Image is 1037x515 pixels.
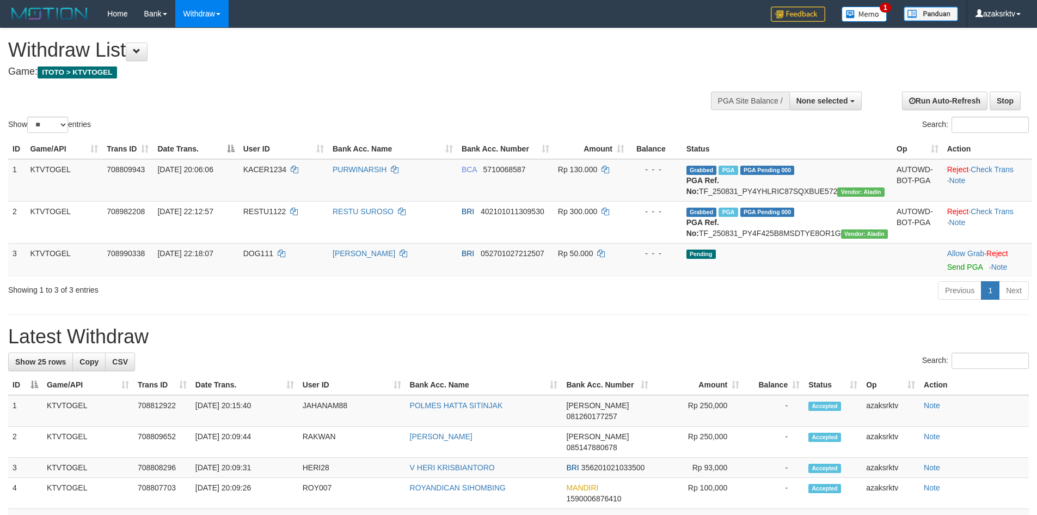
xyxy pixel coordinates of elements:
a: [PERSON_NAME] [333,249,395,258]
a: Reject [947,207,969,216]
a: Previous [938,281,981,300]
div: - - - [633,248,678,259]
img: MOTION_logo.png [8,5,91,22]
span: Grabbed [686,208,717,217]
th: Amount: activate to sort column ascending [653,375,744,395]
button: None selected [789,92,862,110]
a: Run Auto-Refresh [902,92,987,110]
span: Vendor URL: https://payment4.1velocity.biz [841,229,888,239]
span: Copy 085147880678 to clipboard [566,443,617,452]
td: · · [943,201,1032,243]
th: Action [943,139,1032,159]
span: Copy 402101011309530 to clipboard [481,207,544,216]
a: 1 [981,281,999,300]
td: 2 [8,427,42,458]
td: JAHANAM88 [298,395,406,427]
span: [PERSON_NAME] [566,432,629,441]
td: 3 [8,243,26,277]
span: Copy 052701027212507 to clipboard [481,249,544,258]
td: 1 [8,395,42,427]
td: 708807703 [133,478,191,509]
td: Rp 93,000 [653,458,744,478]
label: Show entries [8,117,91,133]
span: Copy 081260177257 to clipboard [566,412,617,421]
td: [DATE] 20:15:40 [191,395,298,427]
th: Trans ID: activate to sort column ascending [102,139,153,159]
td: Rp 250,000 [653,395,744,427]
h1: Latest Withdraw [8,326,1029,348]
a: PURWINARSIH [333,165,386,174]
td: - [744,478,804,509]
td: - [744,427,804,458]
td: 1 [8,159,26,202]
a: Note [949,218,966,227]
div: - - - [633,164,678,175]
a: Copy [72,353,106,371]
th: Game/API: activate to sort column ascending [42,375,133,395]
th: Trans ID: activate to sort column ascending [133,375,191,395]
span: BRI [462,249,474,258]
span: · [947,249,986,258]
a: Note [924,483,940,492]
td: [DATE] 20:09:26 [191,478,298,509]
th: User ID: activate to sort column ascending [239,139,328,159]
span: ITOTO > KTVTOGEL [38,66,117,78]
td: KTVTOGEL [42,478,133,509]
td: KTVTOGEL [42,395,133,427]
img: panduan.png [904,7,958,21]
a: RESTU SUROSO [333,207,394,216]
span: CSV [112,358,128,366]
span: None selected [796,96,848,105]
a: Check Trans [971,165,1014,174]
td: TF_250831_PY4YHLRIC87SQXBUE572 [682,159,892,202]
span: RESTU1122 [243,207,286,216]
td: KTVTOGEL [42,427,133,458]
th: Status [682,139,892,159]
span: Copy 1590006876410 to clipboard [566,494,621,503]
span: Marked by azaksrktv [719,166,738,175]
span: Pending [686,250,716,259]
div: PGA Site Balance / [711,92,789,110]
td: azaksrktv [862,427,919,458]
a: Note [924,463,940,472]
span: BRI [566,463,579,472]
span: Marked by azaksrktv [719,208,738,217]
span: BCA [462,165,477,174]
span: PGA Pending [740,208,795,217]
span: Accepted [808,402,841,411]
input: Search: [952,353,1029,369]
span: Accepted [808,484,841,493]
th: Bank Acc. Name: activate to sort column ascending [328,139,457,159]
img: Feedback.jpg [771,7,825,22]
td: [DATE] 20:09:31 [191,458,298,478]
img: Button%20Memo.svg [842,7,887,22]
span: 708990338 [107,249,145,258]
label: Search: [922,353,1029,369]
td: - [744,395,804,427]
span: [DATE] 22:18:07 [157,249,213,258]
a: Note [949,176,966,185]
span: BRI [462,207,474,216]
th: Balance [629,139,682,159]
td: AUTOWD-BOT-PGA [892,201,943,243]
td: - [744,458,804,478]
span: Show 25 rows [15,358,66,366]
div: - - - [633,206,678,217]
span: Rp 300.000 [558,207,597,216]
th: Balance: activate to sort column ascending [744,375,804,395]
input: Search: [952,117,1029,133]
td: ROY007 [298,478,406,509]
a: Note [924,432,940,441]
th: ID [8,139,26,159]
td: TF_250831_PY4F425B8MSDTYE8OR1G [682,201,892,243]
h4: Game: [8,66,680,77]
span: [DATE] 22:12:57 [157,207,213,216]
label: Search: [922,117,1029,133]
span: Accepted [808,464,841,473]
b: PGA Ref. No: [686,176,719,196]
td: 708808296 [133,458,191,478]
th: Op: activate to sort column ascending [892,139,943,159]
span: Copy 5710068587 to clipboard [483,165,526,174]
th: Game/API: activate to sort column ascending [26,139,102,159]
span: [PERSON_NAME] [566,401,629,410]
